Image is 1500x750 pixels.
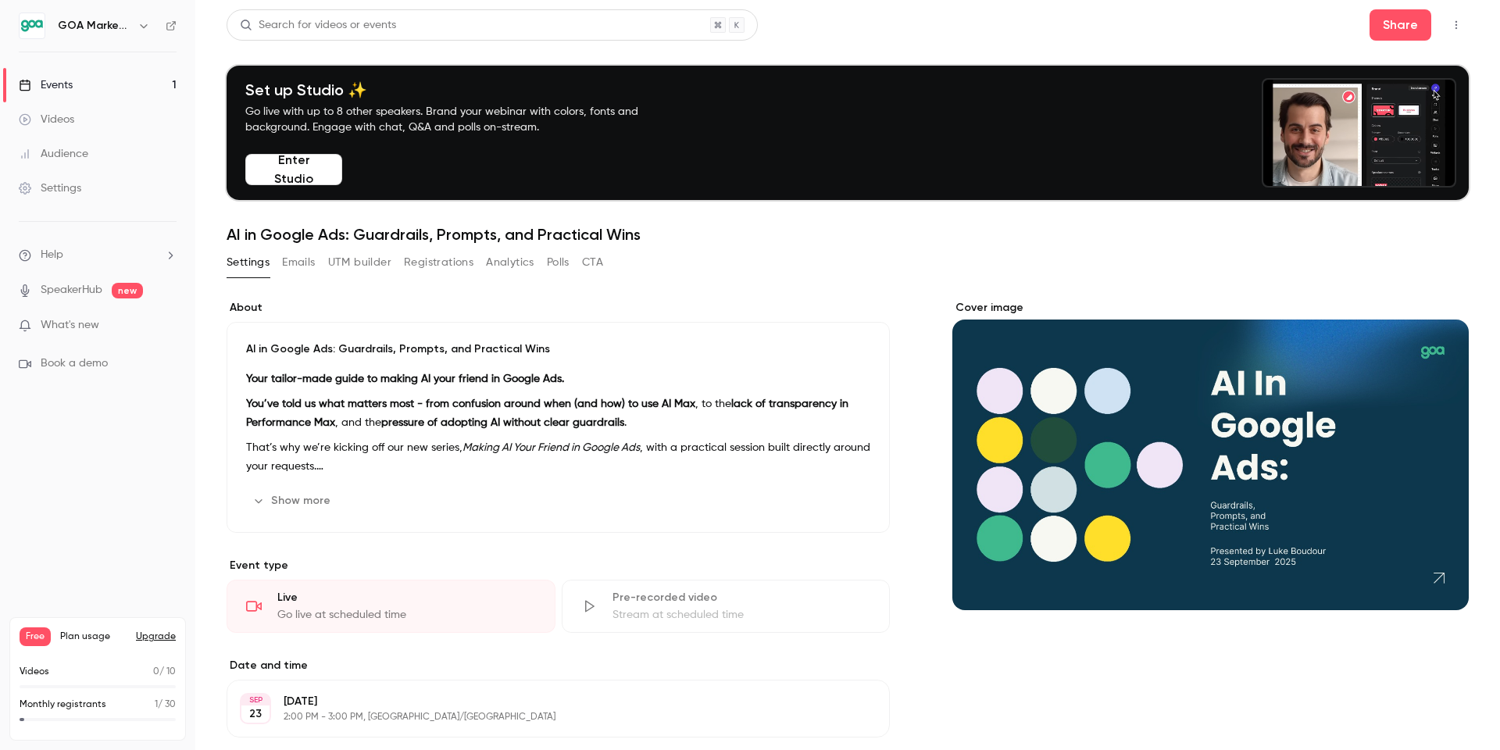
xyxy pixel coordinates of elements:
[245,104,675,135] p: Go live with up to 8 other speakers. Brand your webinar with colors, fonts and background. Engage...
[612,590,871,605] div: Pre-recorded video
[153,665,176,679] p: / 10
[1370,9,1431,41] button: Share
[153,667,159,677] span: 0
[404,250,473,275] button: Registrations
[282,250,315,275] button: Emails
[19,146,88,162] div: Audience
[19,112,74,127] div: Videos
[562,580,891,633] div: Pre-recorded videoStream at scheduled time
[284,694,807,709] p: [DATE]
[246,373,564,384] strong: Your tailor-made guide to making AI your friend in Google Ads.
[246,438,870,476] p: That’s why we’re kicking off our new series, , with a practical session built directly around you...
[58,18,131,34] h6: GOA Marketing
[284,711,807,723] p: 2:00 PM - 3:00 PM, [GEOGRAPHIC_DATA]/[GEOGRAPHIC_DATA]
[19,247,177,263] li: help-dropdown-opener
[246,398,695,409] strong: You’ve told us what matters most - from confusion around when (and how) to use AI Max
[41,247,63,263] span: Help
[249,706,262,722] p: 23
[246,395,870,432] p: , to the , and the .
[20,13,45,38] img: GOA Marketing
[112,283,143,298] span: new
[245,80,675,99] h4: Set up Studio ✨
[227,580,555,633] div: LiveGo live at scheduled time
[20,627,51,646] span: Free
[227,250,270,275] button: Settings
[227,558,890,573] p: Event type
[328,250,391,275] button: UTM builder
[41,282,102,298] a: SpeakerHub
[136,630,176,643] button: Upgrade
[246,488,340,513] button: Show more
[155,700,158,709] span: 1
[227,225,1469,244] h1: AI in Google Ads: Guardrails, Prompts, and Practical Wins
[952,300,1469,316] label: Cover image
[952,300,1469,610] section: Cover image
[381,417,624,428] strong: pressure of adopting AI without clear guardrails
[41,355,108,372] span: Book a demo
[155,698,176,712] p: / 30
[19,180,81,196] div: Settings
[582,250,603,275] button: CTA
[547,250,570,275] button: Polls
[486,250,534,275] button: Analytics
[241,695,270,705] div: SEP
[277,607,536,623] div: Go live at scheduled time
[60,630,127,643] span: Plan usage
[41,317,99,334] span: What's new
[245,154,342,185] button: Enter Studio
[20,698,106,712] p: Monthly registrants
[19,77,73,93] div: Events
[277,590,536,605] div: Live
[227,658,890,673] label: Date and time
[158,319,177,333] iframe: Noticeable Trigger
[246,341,870,357] p: AI in Google Ads: Guardrails, Prompts, and Practical Wins
[462,442,640,453] em: Making AI Your Friend in Google Ads
[240,17,396,34] div: Search for videos or events
[20,665,49,679] p: Videos
[227,300,890,316] label: About
[612,607,871,623] div: Stream at scheduled time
